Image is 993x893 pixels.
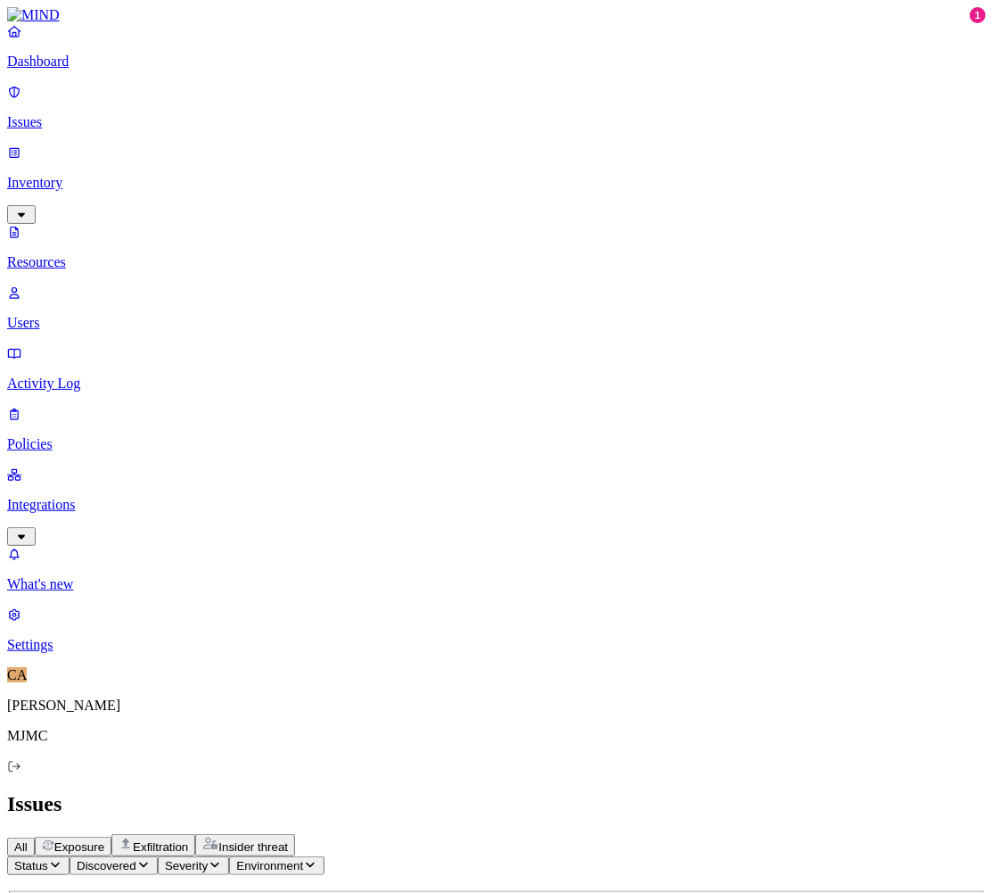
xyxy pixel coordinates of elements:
[7,376,986,392] p: Activity Log
[970,7,986,23] div: 1
[14,840,28,854] span: All
[7,497,986,513] p: Integrations
[77,859,136,872] span: Discovered
[7,254,986,270] p: Resources
[7,7,60,23] img: MIND
[236,859,303,872] span: Environment
[7,667,27,682] span: CA
[7,406,986,452] a: Policies
[7,54,986,70] p: Dashboard
[7,7,986,23] a: MIND
[7,224,986,270] a: Resources
[14,859,48,872] span: Status
[7,607,986,653] a: Settings
[7,285,986,331] a: Users
[7,315,986,331] p: Users
[7,175,986,191] p: Inventory
[7,23,986,70] a: Dashboard
[7,728,986,744] p: MJMC
[7,84,986,130] a: Issues
[7,576,986,592] p: What's new
[133,840,188,854] span: Exfiltration
[54,840,104,854] span: Exposure
[218,840,288,854] span: Insider threat
[7,114,986,130] p: Issues
[7,467,986,543] a: Integrations
[7,145,986,221] a: Inventory
[7,637,986,653] p: Settings
[7,546,986,592] a: What's new
[165,859,208,872] span: Severity
[7,698,986,714] p: [PERSON_NAME]
[7,345,986,392] a: Activity Log
[7,436,986,452] p: Policies
[7,792,986,816] h2: Issues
